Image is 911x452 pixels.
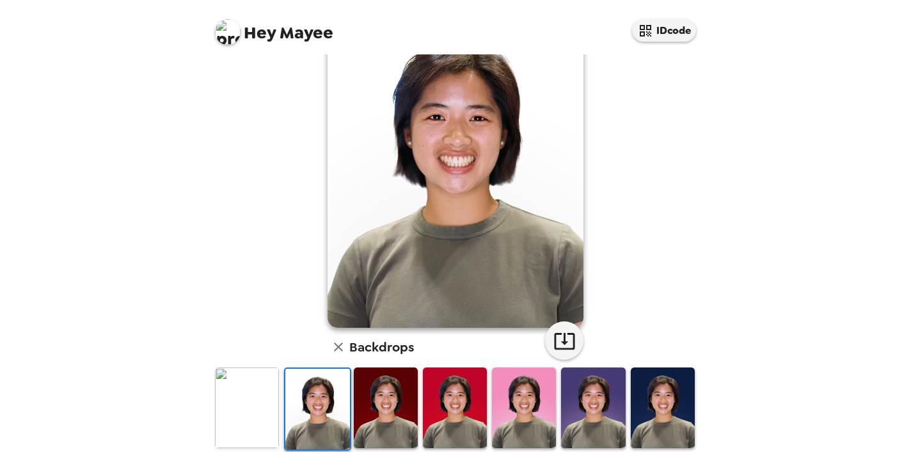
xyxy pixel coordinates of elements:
[632,19,696,42] button: IDcode
[215,13,333,42] span: Mayee
[328,8,583,328] img: user
[215,367,279,448] img: Original
[349,337,414,357] h6: Backdrops
[215,19,241,45] img: profile pic
[244,21,276,44] span: Hey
